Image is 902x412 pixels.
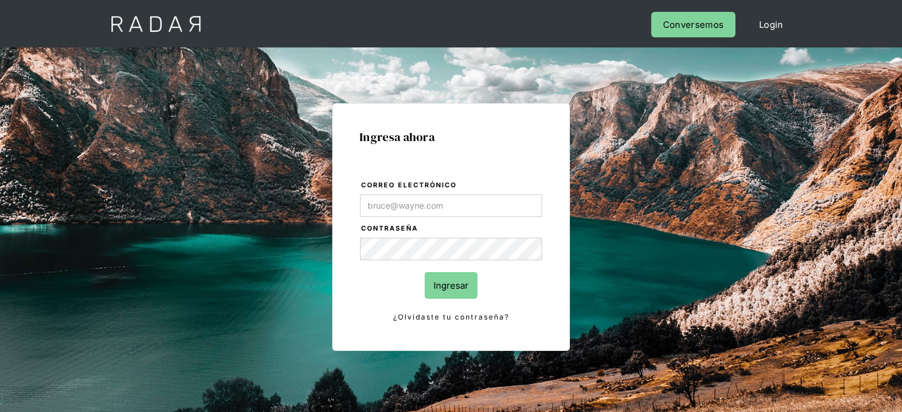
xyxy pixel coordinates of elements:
a: Login [747,12,795,37]
form: Login Form [359,179,543,324]
input: Ingresar [425,272,477,299]
label: Contraseña [361,223,542,235]
input: bruce@wayne.com [360,194,542,217]
h1: Ingresa ahora [359,130,543,143]
a: ¿Olvidaste tu contraseña? [360,311,542,324]
label: Correo electrónico [361,180,542,191]
a: Conversemos [651,12,735,37]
